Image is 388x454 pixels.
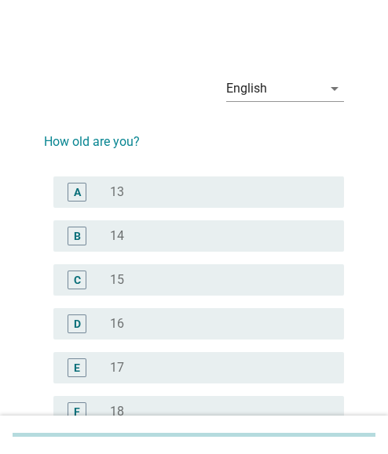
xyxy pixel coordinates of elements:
[74,227,81,244] div: B
[110,316,124,332] label: 16
[110,360,124,376] label: 17
[110,272,124,288] label: 15
[110,404,124,419] label: 18
[74,403,80,419] div: F
[110,184,124,200] label: 13
[110,228,124,244] label: 14
[74,315,81,332] div: D
[226,82,267,96] div: English
[44,117,344,151] h2: How old are you?
[74,271,81,288] div: C
[325,79,344,98] i: arrow_drop_down
[74,359,80,376] div: E
[74,183,81,200] div: A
